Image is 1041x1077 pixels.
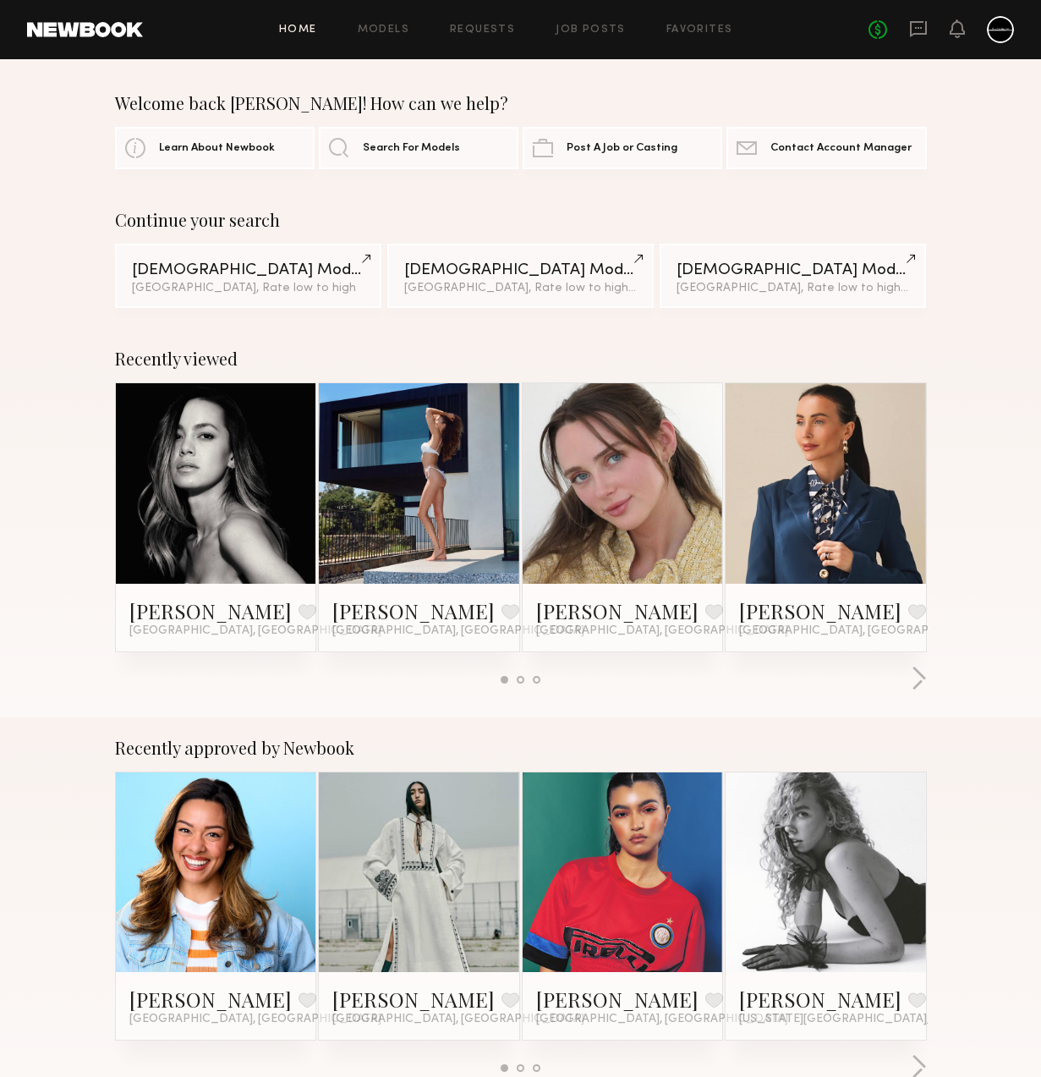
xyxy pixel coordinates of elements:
[332,597,495,624] a: [PERSON_NAME]
[279,25,317,36] a: Home
[739,986,901,1013] a: [PERSON_NAME]
[115,93,927,113] div: Welcome back [PERSON_NAME]! How can we help?
[115,738,927,758] div: Recently approved by Newbook
[536,1013,788,1026] span: [GEOGRAPHIC_DATA], [GEOGRAPHIC_DATA]
[523,127,722,169] a: Post A Job or Casting
[660,244,927,308] a: [DEMOGRAPHIC_DATA] Models[GEOGRAPHIC_DATA], Rate low to high&1other filter
[739,597,901,624] a: [PERSON_NAME]
[567,143,677,154] span: Post A Job or Casting
[739,624,991,638] span: [GEOGRAPHIC_DATA], [GEOGRAPHIC_DATA]
[159,143,275,154] span: Learn About Newbook
[129,624,381,638] span: [GEOGRAPHIC_DATA], [GEOGRAPHIC_DATA]
[115,244,382,308] a: [DEMOGRAPHIC_DATA] Models[GEOGRAPHIC_DATA], Rate low to high
[132,262,365,278] div: [DEMOGRAPHIC_DATA] Models
[387,244,655,308] a: [DEMOGRAPHIC_DATA] Models[GEOGRAPHIC_DATA], Rate low to high&1other filter
[332,624,584,638] span: [GEOGRAPHIC_DATA], [GEOGRAPHIC_DATA]
[666,25,733,36] a: Favorites
[536,597,699,624] a: [PERSON_NAME]
[450,25,515,36] a: Requests
[677,262,910,278] div: [DEMOGRAPHIC_DATA] Models
[536,624,788,638] span: [GEOGRAPHIC_DATA], [GEOGRAPHIC_DATA]
[677,283,910,294] div: [GEOGRAPHIC_DATA], Rate low to high
[115,210,927,230] div: Continue your search
[332,986,495,1013] a: [PERSON_NAME]
[404,262,638,278] div: [DEMOGRAPHIC_DATA] Models
[556,25,626,36] a: Job Posts
[770,143,912,154] span: Contact Account Manager
[363,143,460,154] span: Search For Models
[332,1013,584,1026] span: [GEOGRAPHIC_DATA], [GEOGRAPHIC_DATA]
[358,25,409,36] a: Models
[536,986,699,1013] a: [PERSON_NAME]
[404,283,638,294] div: [GEOGRAPHIC_DATA], Rate low to high
[129,986,292,1013] a: [PERSON_NAME]
[132,283,365,294] div: [GEOGRAPHIC_DATA], Rate low to high
[115,127,315,169] a: Learn About Newbook
[129,1013,381,1026] span: [GEOGRAPHIC_DATA], [GEOGRAPHIC_DATA]
[726,127,926,169] a: Contact Account Manager
[115,349,927,369] div: Recently viewed
[319,127,518,169] a: Search For Models
[129,597,292,624] a: [PERSON_NAME]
